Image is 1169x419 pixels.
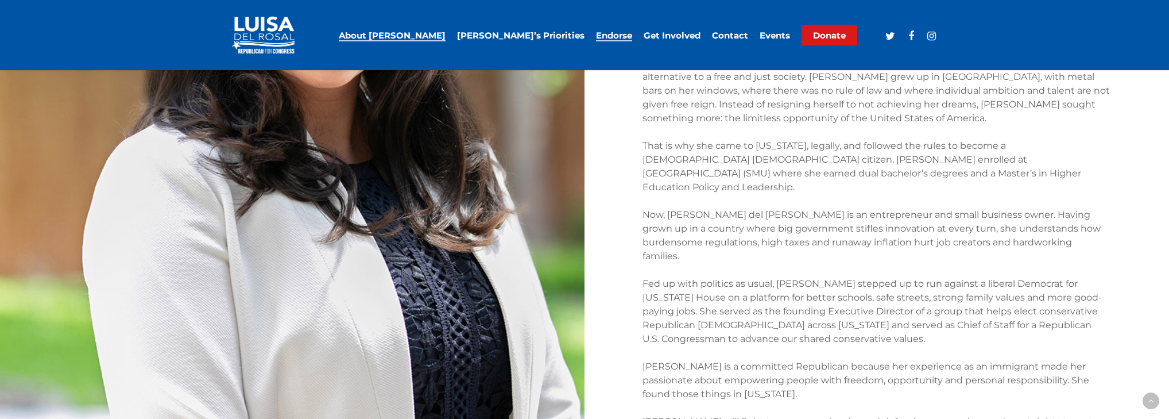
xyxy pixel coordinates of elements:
[642,208,1110,277] p: Now, [PERSON_NAME] del [PERSON_NAME] is an entrepreneur and small business owner. Having grown up...
[642,277,1110,360] p: Fed up with politics as usual, [PERSON_NAME] stepped up to run against a liberal Democrat for [US...
[339,31,446,40] a: About [PERSON_NAME]
[642,56,1110,139] p: [PERSON_NAME] is dedicated to saving American exceptionalism because she has seen the alternative...
[596,31,632,40] a: Endorse
[712,31,748,40] a: Contact
[802,31,857,40] a: Donate
[760,31,790,40] a: Events
[457,31,584,40] a: [PERSON_NAME]’s Priorities
[642,360,1110,415] p: [PERSON_NAME] is a committed Republican because her experience as an immigrant made her passionat...
[644,31,700,40] a: Get Involved
[642,139,1110,208] p: That is why she came to [US_STATE], legally, and followed the rules to become a [DEMOGRAPHIC_DATA...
